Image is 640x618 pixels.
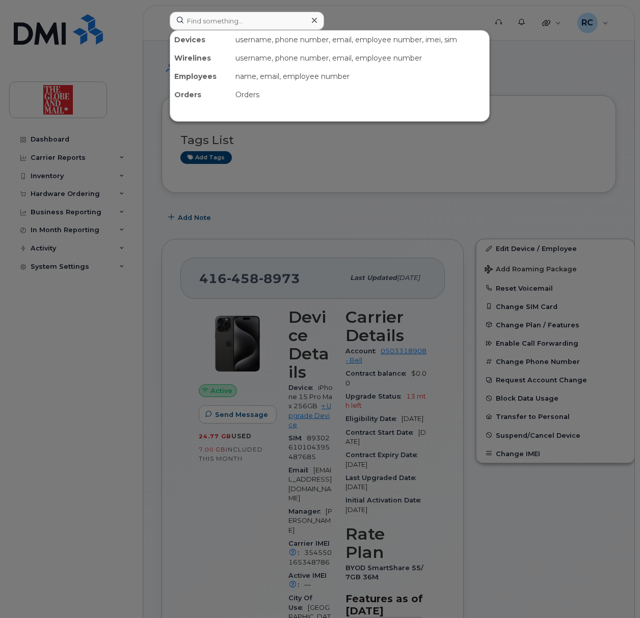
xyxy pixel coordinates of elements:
div: name, email, employee number [231,67,489,86]
div: Wirelines [170,49,231,67]
div: Employees [170,67,231,86]
div: username, phone number, email, employee number [231,49,489,67]
div: Devices [170,31,231,49]
div: Orders [231,86,489,104]
div: Orders [170,86,231,104]
div: username, phone number, email, employee number, imei, sim [231,31,489,49]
